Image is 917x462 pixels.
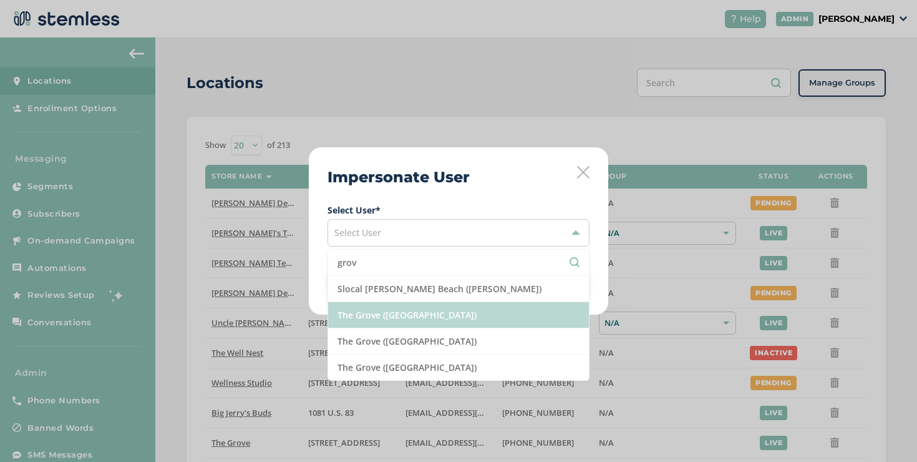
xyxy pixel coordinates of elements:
li: Slocal [PERSON_NAME] Beach ([PERSON_NAME]) [328,276,589,302]
h2: Impersonate User [327,166,470,189]
iframe: Chat Widget [855,402,917,462]
label: Select User [327,204,589,217]
span: Select User [334,227,381,238]
li: The Grove ([GEOGRAPHIC_DATA]) [328,302,589,328]
li: The Grove ([GEOGRAPHIC_DATA]) [328,328,589,355]
input: Search [337,256,580,269]
li: The Grove ([GEOGRAPHIC_DATA]) [328,355,589,380]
